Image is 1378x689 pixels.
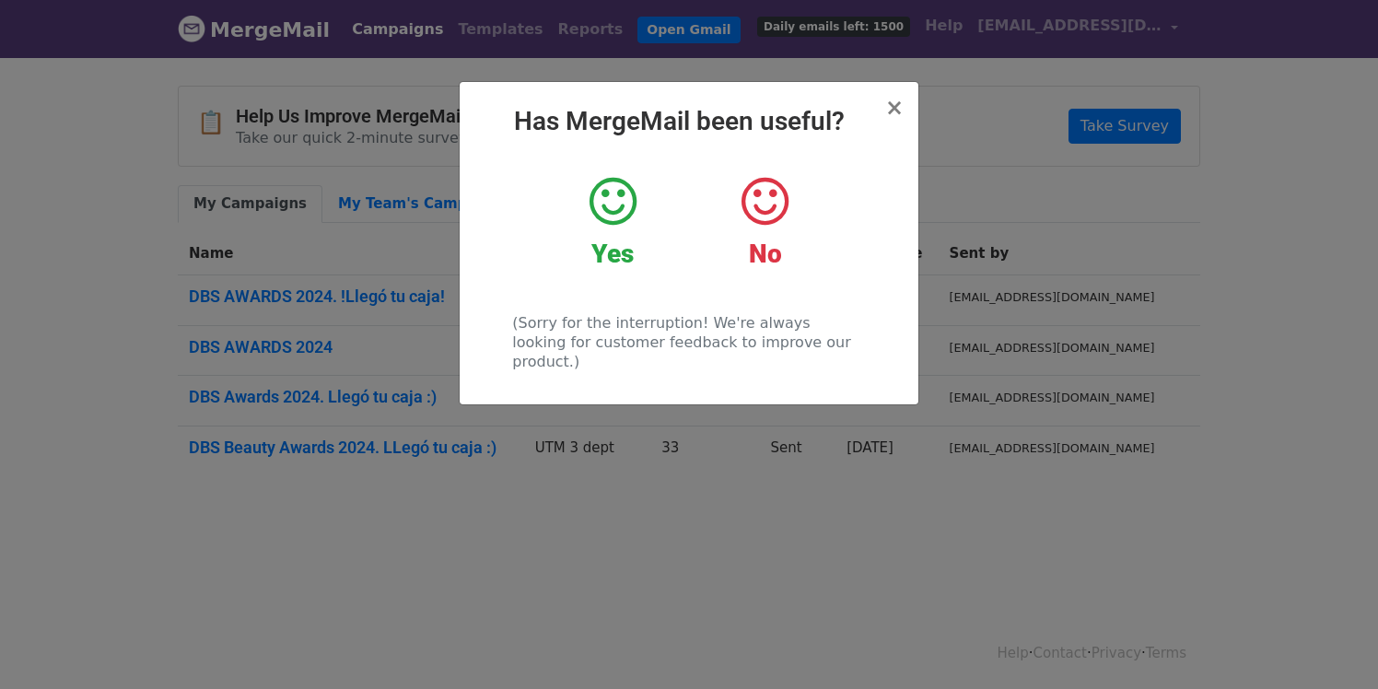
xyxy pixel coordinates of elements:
a: No [703,174,827,270]
p: (Sorry for the interruption! We're always looking for customer feedback to improve our product.) [512,313,865,371]
button: Close [885,97,904,119]
a: Yes [551,174,675,270]
strong: No [749,239,782,269]
strong: Yes [591,239,634,269]
h2: Has MergeMail been useful? [474,106,904,137]
span: × [885,95,904,121]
